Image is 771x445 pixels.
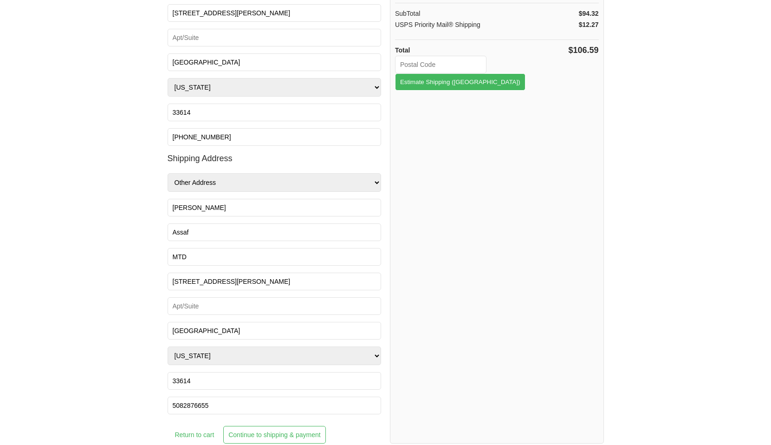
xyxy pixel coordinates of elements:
div: Total [395,45,410,56]
input: Phone Number [168,397,382,414]
h3: Shipping address [168,151,382,166]
input: Last Name [168,223,382,241]
input: Continue to shipping & payment [223,426,325,444]
div: $106.59 [568,45,598,56]
input: ZIP/Postal [168,372,382,390]
input: ZIP/Postal [168,104,382,121]
input: Apt/Suite [168,29,382,46]
input: Address [168,4,382,22]
input: First Name [168,199,382,216]
div: $94.32 [579,8,599,19]
input: Business [168,248,382,266]
div: $12.27 [579,19,599,30]
input: Postal Code [395,56,486,73]
button: Estimate Shipping ([GEOGRAPHIC_DATA]) [395,73,525,91]
input: City [168,322,382,340]
div: SubTotal [395,8,420,19]
input: Phone Number [168,128,382,146]
input: Apt/Suite [168,297,382,315]
div: USPS Priority Mail® Shipping [395,19,480,30]
input: Address [168,273,382,290]
input: City [168,53,382,71]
